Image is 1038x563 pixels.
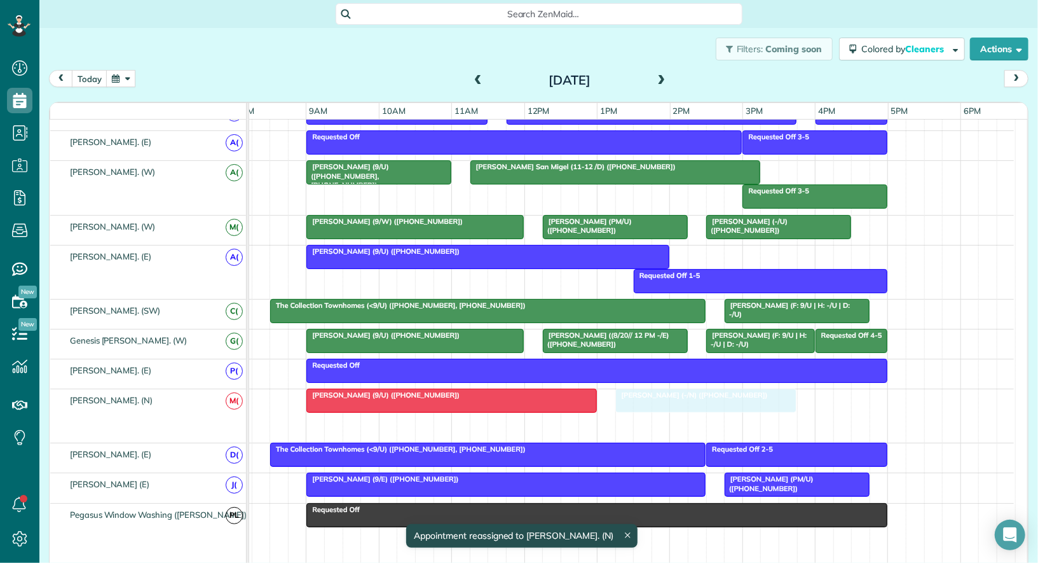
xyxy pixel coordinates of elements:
[743,106,765,116] span: 3pm
[18,286,37,298] span: New
[542,331,669,349] span: [PERSON_NAME] ((8/20// 12 PM -/E) ([PHONE_NUMBER])
[226,333,243,350] span: G(
[306,132,360,141] span: Requested Off
[306,247,460,256] span: [PERSON_NAME] (9/U) ([PHONE_NUMBER])
[226,219,243,236] span: M(
[671,106,693,116] span: 2pm
[525,106,552,116] span: 12pm
[67,365,154,375] span: [PERSON_NAME]. (E)
[970,38,1028,60] button: Actions
[67,305,163,316] span: [PERSON_NAME]. (SW)
[226,134,243,151] span: A(
[542,217,632,235] span: [PERSON_NAME] (PM/U) ([PHONE_NUMBER])
[67,395,155,405] span: [PERSON_NAME]. (N)
[470,162,676,171] span: [PERSON_NAME] San Migel (11-12 /D) ([PHONE_NUMBER])
[905,43,946,55] span: Cleaners
[18,318,37,331] span: New
[226,249,243,266] span: A(
[633,271,701,280] span: Requested Off 1-5
[67,335,189,345] span: Genesis [PERSON_NAME]. (W)
[306,475,459,483] span: [PERSON_NAME] (9/E) ([PHONE_NUMBER])
[379,106,408,116] span: 10am
[67,251,154,261] span: [PERSON_NAME]. (E)
[270,301,526,310] span: The Collection Townhomes (<9/U) ([PHONE_NUMBER], [PHONE_NUMBER])
[306,505,360,514] span: Requested Off
[861,43,948,55] span: Colored by
[815,331,883,340] span: Requested Off 4-5
[270,445,526,454] span: The Collection Townhomes (<9/U) ([PHONE_NUMBER], [PHONE_NUMBER])
[72,70,107,87] button: today
[306,162,389,190] span: [PERSON_NAME] (9/U) ([PHONE_NUMBER], [PHONE_NUMBER])
[226,393,243,410] span: M(
[839,38,965,60] button: Colored byCleaners
[67,221,158,232] span: [PERSON_NAME]. (W)
[742,132,810,141] span: Requested Off 3-5
[226,363,243,380] span: P(
[226,164,243,181] span: A(
[706,445,774,454] span: Requested Off 2-5
[67,449,154,459] span: [PERSON_NAME]. (E)
[67,137,154,147] span: [PERSON_NAME]. (E)
[995,520,1025,550] div: Open Intercom Messenger
[67,167,158,177] span: [PERSON_NAME]. (W)
[706,331,807,349] span: [PERSON_NAME] (F: 9/U | H: -/U | D: -/U)
[226,447,243,464] span: D(
[67,479,152,489] span: [PERSON_NAME] (E)
[742,186,810,195] span: Requested Off 3-5
[306,331,460,340] span: [PERSON_NAME] (9/U) ([PHONE_NUMBER])
[226,476,243,494] span: J(
[306,106,330,116] span: 9am
[816,106,838,116] span: 4pm
[490,73,649,87] h2: [DATE]
[306,391,460,400] span: [PERSON_NAME] (9/U) ([PHONE_NUMBER])
[706,217,788,235] span: [PERSON_NAME] (-/U) ([PHONE_NUMBER])
[306,361,360,370] span: Requested Off
[452,106,481,116] span: 11am
[961,106,983,116] span: 6pm
[306,217,463,226] span: [PERSON_NAME] (9/W) ([PHONE_NUMBER])
[49,70,73,87] button: prev
[67,510,250,520] span: Pegasus Window Washing ([PERSON_NAME])
[406,524,637,548] div: Appointment reassigned to [PERSON_NAME]. (N)
[765,43,823,55] span: Coming soon
[226,507,243,524] span: PL
[598,106,620,116] span: 1pm
[615,391,768,400] span: [PERSON_NAME] (-/N) ([PHONE_NUMBER])
[737,43,763,55] span: Filters:
[889,106,911,116] span: 5pm
[724,475,814,492] span: [PERSON_NAME] (PM/U) ([PHONE_NUMBER])
[226,303,243,320] span: C(
[1004,70,1028,87] button: next
[724,301,850,319] span: [PERSON_NAME] (F: 9/U | H: -/U | D: -/U)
